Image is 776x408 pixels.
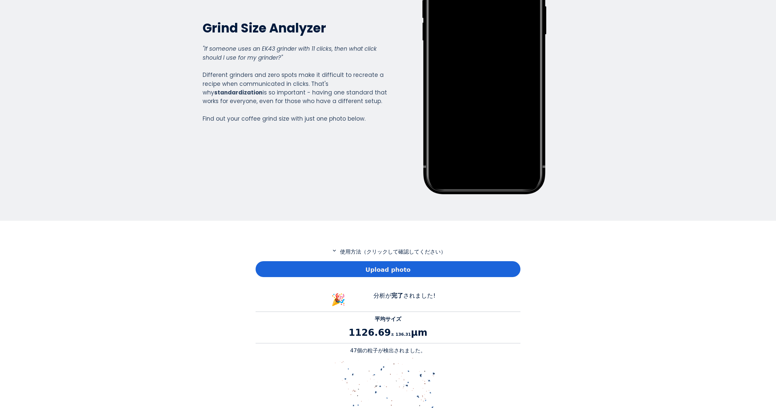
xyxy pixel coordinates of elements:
[331,293,346,306] span: 🎉
[355,291,454,309] div: 分析が されました!
[203,45,377,61] em: "If someone uses an EK43 grinder with 11 clicks, then what click should I use for my grinder?"
[330,248,338,254] mat-icon: expand_more
[256,347,520,355] p: 47個の粒子が検出されました。
[391,292,403,299] b: 完了
[256,326,520,340] p: 1126.69 μm
[203,44,387,123] div: Different grinders and zero spots make it difficult to recreate a recipe when communicated in cli...
[256,315,520,323] p: 平均サイズ
[214,88,263,96] strong: standardization
[256,248,520,256] p: 使用方法（クリックして確認してください）
[365,265,411,274] span: Upload photo
[391,332,411,337] span: ± 136.31
[203,20,387,36] h2: Grind Size Analyzer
